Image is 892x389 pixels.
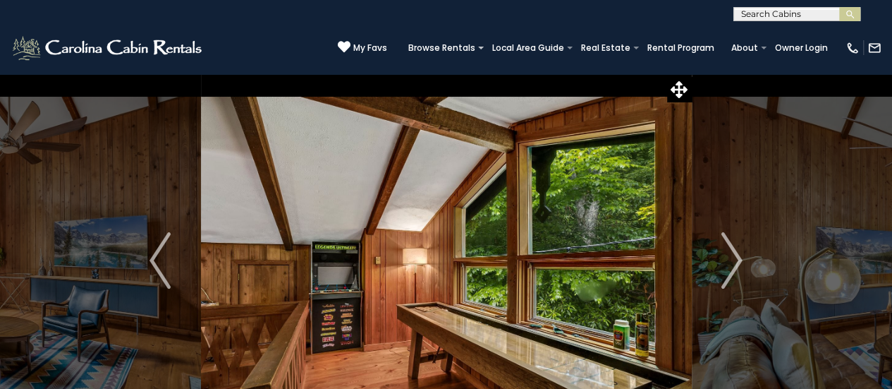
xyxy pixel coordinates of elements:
[11,34,206,62] img: White-1-2.png
[149,232,171,289] img: arrow
[574,38,637,58] a: Real Estate
[845,41,860,55] img: phone-regular-white.png
[485,38,571,58] a: Local Area Guide
[867,41,881,55] img: mail-regular-white.png
[724,38,765,58] a: About
[401,38,482,58] a: Browse Rentals
[353,42,387,54] span: My Favs
[768,38,835,58] a: Owner Login
[338,40,387,55] a: My Favs
[721,232,743,289] img: arrow
[640,38,721,58] a: Rental Program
